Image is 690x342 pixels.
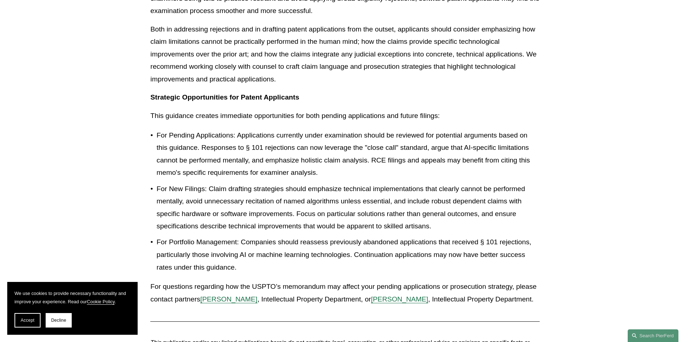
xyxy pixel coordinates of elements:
p: For Portfolio Management: Companies should reassess previously abandoned applications that receiv... [156,236,539,274]
button: Accept [14,313,41,328]
p: For questions regarding how the USPTO’s memorandum may affect your pending applications or prosec... [150,280,539,305]
a: Search this site [628,329,678,342]
p: For New Filings: Claim drafting strategies should emphasize technical implementations that clearl... [156,183,539,233]
strong: Strategic Opportunities for Patent Applicants [150,93,299,101]
span: Decline [51,318,66,323]
a: [PERSON_NAME] [371,295,428,303]
p: We use cookies to provide necessary functionality and improve your experience. Read our . [14,289,130,306]
button: Decline [46,313,72,328]
span: Accept [21,318,34,323]
p: Both in addressing rejections and in drafting patent applications from the outset, applicants sho... [150,23,539,86]
p: For Pending Applications: Applications currently under examination should be reviewed for potenti... [156,129,539,179]
a: Cookie Policy [87,299,115,304]
a: [PERSON_NAME] [200,295,258,303]
p: This guidance creates immediate opportunities for both pending applications and future filings: [150,110,539,122]
section: Cookie banner [7,282,138,335]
